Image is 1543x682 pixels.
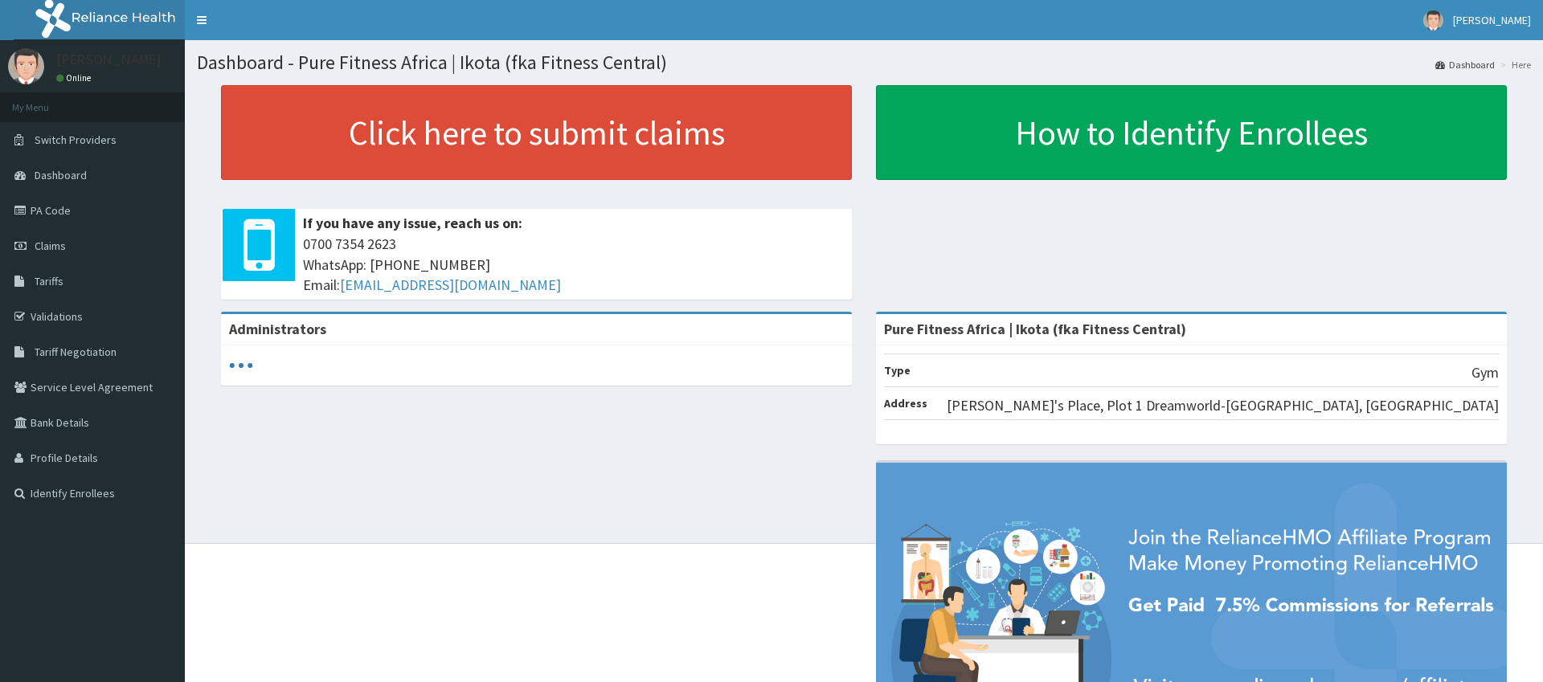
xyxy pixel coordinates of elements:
[35,274,63,288] span: Tariffs
[56,72,95,84] a: Online
[1423,10,1443,31] img: User Image
[229,320,326,338] b: Administrators
[35,345,117,359] span: Tariff Negotiation
[947,395,1499,416] p: [PERSON_NAME]'s Place, Plot 1 Dreamworld-[GEOGRAPHIC_DATA], [GEOGRAPHIC_DATA]
[1496,58,1531,71] li: Here
[8,48,44,84] img: User Image
[1471,362,1499,383] p: Gym
[303,214,522,232] b: If you have any issue, reach us on:
[229,353,253,378] svg: audio-loading
[1435,58,1495,71] a: Dashboard
[197,52,1531,73] h1: Dashboard - Pure Fitness Africa | Ikota (fka Fitness Central)
[884,320,1186,338] strong: Pure Fitness Africa | Ikota (fka Fitness Central)
[303,234,844,296] span: 0700 7354 2623 WhatsApp: [PHONE_NUMBER] Email:
[56,52,162,67] p: [PERSON_NAME]
[884,396,927,410] b: Address
[876,85,1507,180] a: How to Identify Enrollees
[884,363,911,378] b: Type
[35,239,66,253] span: Claims
[221,85,852,180] a: Click here to submit claims
[1453,13,1531,27] span: [PERSON_NAME]
[340,276,561,294] a: [EMAIL_ADDRESS][DOMAIN_NAME]
[35,168,87,182] span: Dashboard
[35,133,117,147] span: Switch Providers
